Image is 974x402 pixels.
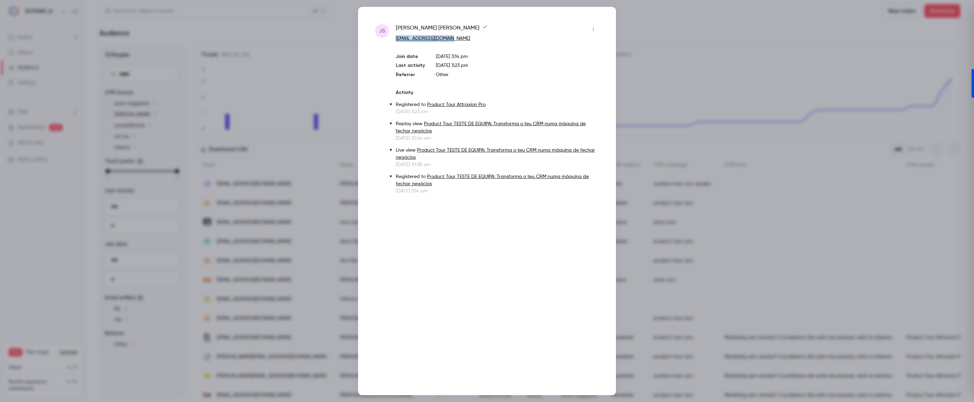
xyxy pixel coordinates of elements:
a: Product Tour TESTE DE EQUIPA: Transforma o teu CRM numa máquina de fechar negócios [396,121,586,133]
p: Registered to [396,101,599,108]
p: Registered to [396,173,599,188]
a: [EMAIL_ADDRESS][DOMAIN_NAME] [396,36,470,41]
p: Activity [396,89,599,96]
p: Referrer [396,71,425,78]
p: Live view [396,147,599,161]
p: Other [436,71,599,78]
p: [DATE] 3:14 pm [396,188,599,194]
p: Replay view [396,120,599,135]
p: [DATE] 3:14 pm [436,53,599,60]
p: Join date [396,53,425,60]
span: JS [379,27,385,35]
p: [DATE] 10:38 am [396,161,599,168]
a: Product Tour TESTE DE EQUIPA: Transforma o teu CRM numa máquina de fechar negócios [396,174,589,186]
span: [DATE] 3:23 pm [436,63,468,68]
p: [DATE] 10:44 am [396,135,599,142]
a: Product Tour Attraxion Pro [427,102,486,107]
a: Product Tour TESTE DE EQUIPA: Transforma o teu CRM numa máquina de fechar negócios [396,148,595,160]
span: [PERSON_NAME] [PERSON_NAME] [396,24,488,35]
p: [DATE] 3:23 pm [396,108,599,115]
p: Last activity [396,62,425,69]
